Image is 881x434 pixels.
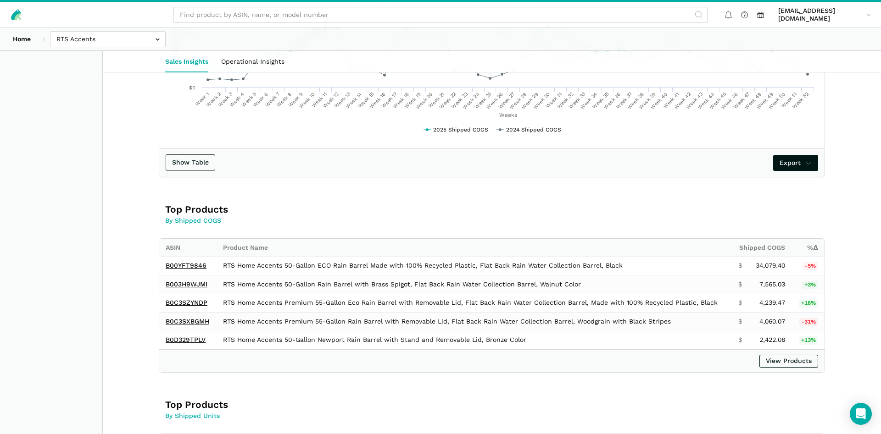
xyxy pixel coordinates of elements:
[380,91,399,110] tspan: Week 17
[579,91,598,110] tspan: Week 34
[743,91,763,110] tspan: Week 48
[166,299,207,306] a: B0C3SZYNDP
[298,91,316,110] tspan: Week 10
[392,91,410,110] tspan: Week 18
[708,91,728,110] tspan: Week 45
[217,257,732,275] td: RTS Home Accents 50-Gallon ECO Rain Barrel Made with 100% Recycled Plastic, Flat Back Rain Water ...
[738,299,742,307] span: $
[615,91,634,110] tspan: Week 37
[345,91,363,110] tspan: Week 14
[662,91,680,110] tspan: Week 41
[499,112,517,118] tspan: Weeks
[159,239,217,257] th: ASIN
[532,91,552,110] tspan: Week 30
[799,299,819,308] span: +18%
[792,239,825,257] th: %Δ
[217,331,732,349] td: RTS Home Accents 50-Gallon Newport Rain Barrel with Stand and Removable Lid, Bronze Color
[189,85,195,91] text: $0
[215,51,291,72] a: Operational Insights
[322,91,340,110] tspan: Week 12
[414,91,434,110] tspan: Week 20
[738,280,742,289] span: $
[159,51,215,72] a: Sales Insights
[287,91,304,108] tspan: Week 9
[217,313,732,331] td: RTS Home Accents Premium 55-Gallon Rain Barrel with Removable Lid, Flat Back Rain Water Collectio...
[166,154,215,170] button: Show Table
[697,91,716,110] tspan: Week 44
[778,7,863,23] span: [EMAIL_ADDRESS][DOMAIN_NAME]
[438,91,457,110] tspan: Week 22
[780,91,798,110] tspan: Week 51
[194,91,210,107] tspan: Week 1
[264,91,281,108] tspan: Week 7
[799,336,819,345] span: +13%
[166,336,206,343] a: B0D329TPLV
[403,91,422,110] tspan: Week 19
[6,31,37,47] a: Home
[602,91,622,110] tspan: Week 36
[165,216,434,225] p: By Shipped COGS
[433,126,488,133] tspan: 2025 Shipped COGS
[759,355,818,368] a: View Products
[685,91,704,110] tspan: Week 43
[217,91,234,108] tspan: Week 3
[520,91,540,110] tspan: Week 29
[508,91,528,110] tspan: Week 28
[673,91,692,110] tspan: Week 42
[767,91,786,110] tspan: Week 50
[638,91,657,110] tspan: Week 39
[166,280,207,288] a: B003H9WJMI
[450,91,469,110] tspan: Week 23
[229,91,245,108] tspan: Week 4
[252,91,269,108] tspan: Week 6
[791,91,810,110] tspan: Week 52
[738,336,742,344] span: $
[333,91,351,110] tspan: Week 13
[427,91,446,110] tspan: Week 21
[720,91,739,110] tspan: Week 46
[738,262,742,270] span: $
[166,318,209,325] a: B0C3SXBGMH
[732,91,751,110] tspan: Week 47
[626,91,646,110] tspan: Week 38
[166,262,206,269] a: B00YFT9846
[506,126,561,133] tspan: 2024 Shipped COGS
[217,275,732,294] td: RTS Home Accents 50-Gallon Rain Barrel with Brass Spigot, Flat Back Rain Water Collection Barrel,...
[732,239,792,257] th: Shipped COGS
[556,91,575,110] tspan: Week 32
[474,91,492,110] tspan: Week 25
[850,403,872,425] div: Open Intercom Messenger
[205,91,222,108] tspan: Week 2
[165,411,434,421] p: By Shipped Units
[240,91,257,108] tspan: Week 5
[649,91,669,110] tspan: Week 40
[217,239,732,257] th: Product Name
[545,91,563,110] tspan: Week 31
[485,91,504,110] tspan: Week 26
[310,91,328,109] tspan: Week 11
[759,336,785,344] span: 2,422.08
[738,318,742,326] span: $
[217,294,732,313] td: RTS Home Accents Premium 55-Gallon Eco Rain Barrel with Removable Lid, Flat Back Rain Water Colle...
[173,7,708,23] input: Find product by ASIN, name, or model number
[497,91,516,110] tspan: Week 27
[591,91,610,110] tspan: Week 35
[755,91,775,110] tspan: Week 49
[368,91,386,110] tspan: Week 16
[773,155,819,171] a: Export
[50,31,166,47] input: RTS Accents
[802,281,819,289] span: +3%
[759,299,785,307] span: 4,239.47
[165,398,434,411] h3: Top Products
[799,318,819,326] span: -31%
[775,5,875,24] a: [EMAIL_ADDRESS][DOMAIN_NAME]
[780,158,812,168] span: Export
[357,91,375,110] tspan: Week 15
[759,318,785,326] span: 4,060.07
[756,262,785,270] span: 34,079.40
[165,203,434,216] h3: Top Products
[759,280,785,289] span: 7,565.03
[803,262,819,270] span: -5%
[275,91,292,108] tspan: Week 8
[568,91,586,110] tspan: Week 33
